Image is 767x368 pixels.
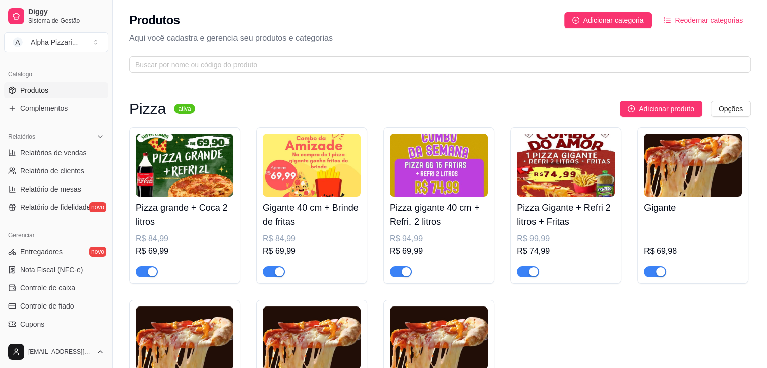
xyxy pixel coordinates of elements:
h4: Pizza grande + Coca 2 litros [136,201,233,229]
a: Relatório de fidelidadenovo [4,199,108,215]
div: R$ 69,98 [644,245,742,257]
h4: Gigante 40 cm + Brinde de fritas [263,201,361,229]
span: Controle de caixa [20,283,75,293]
a: Nota Fiscal (NFC-e) [4,262,108,278]
button: Select a team [4,32,108,52]
span: Complementos [20,103,68,113]
a: Controle de caixa [4,280,108,296]
span: Relatório de clientes [20,166,84,176]
span: plus-circle [572,17,579,24]
a: Clientes [4,334,108,350]
span: Entregadores [20,247,63,257]
div: R$ 74,99 [517,245,615,257]
span: Relatórios [8,133,35,141]
div: Catálogo [4,66,108,82]
span: Relatório de mesas [20,184,81,194]
p: Aqui você cadastra e gerencia seu produtos e categorias [129,32,751,44]
img: product-image [390,134,488,197]
a: Complementos [4,100,108,116]
span: Opções [719,103,743,114]
img: product-image [517,134,615,197]
span: plus-circle [628,105,635,112]
a: Relatório de mesas [4,181,108,197]
span: ordered-list [664,17,671,24]
img: product-image [644,134,742,197]
div: R$ 84,99 [263,233,361,245]
span: Cupons [20,319,44,329]
span: Reodernar categorias [675,15,743,26]
span: Produtos [20,85,48,95]
a: Relatórios de vendas [4,145,108,161]
span: Relatório de fidelidade [20,202,90,212]
input: Buscar por nome ou código do produto [135,59,737,70]
a: Controle de fiado [4,298,108,314]
a: Produtos [4,82,108,98]
button: Reodernar categorias [656,12,751,28]
div: R$ 69,99 [263,245,361,257]
img: product-image [263,134,361,197]
div: Gerenciar [4,227,108,243]
span: Relatórios de vendas [20,148,87,158]
h3: Pizza [129,103,166,115]
span: Diggy [28,8,104,17]
a: Entregadoresnovo [4,243,108,260]
div: R$ 84,99 [136,233,233,245]
a: DiggySistema de Gestão [4,4,108,28]
img: product-image [136,134,233,197]
span: Adicionar categoria [583,15,644,26]
button: Adicionar categoria [564,12,652,28]
div: R$ 69,99 [390,245,488,257]
div: Alpha Pizzari ... [31,37,78,47]
button: [EMAIL_ADDRESS][DOMAIN_NAME] [4,340,108,364]
span: Sistema de Gestão [28,17,104,25]
h4: Pizza gigante 40 cm + Refri. 2 litros [390,201,488,229]
a: Cupons [4,316,108,332]
h4: Pizza Gigante + Refri 2 litros + Fritas [517,201,615,229]
div: R$ 94,99 [390,233,488,245]
button: Opções [711,101,751,117]
div: R$ 69,99 [136,245,233,257]
span: A [13,37,23,47]
sup: ativa [174,104,195,114]
span: [EMAIL_ADDRESS][DOMAIN_NAME] [28,348,92,356]
button: Adicionar produto [620,101,702,117]
h4: Gigante [644,201,742,215]
a: Relatório de clientes [4,163,108,179]
span: Nota Fiscal (NFC-e) [20,265,83,275]
div: R$ 99,99 [517,233,615,245]
span: Controle de fiado [20,301,74,311]
h2: Produtos [129,12,180,28]
span: Adicionar produto [639,103,694,114]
